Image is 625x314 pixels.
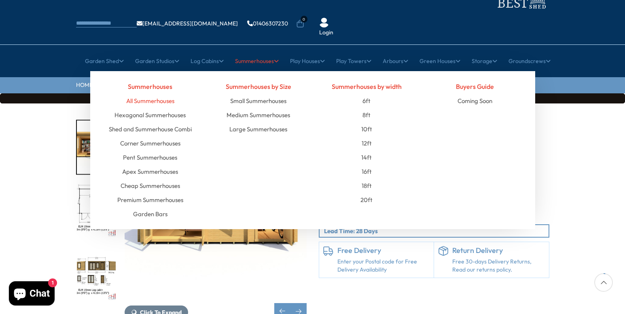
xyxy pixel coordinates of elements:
[361,150,372,164] a: 14ft
[362,179,372,193] a: 18ft
[319,18,329,27] img: User Icon
[117,193,183,207] a: Premium Summerhouses
[362,136,372,150] a: 12ft
[362,94,371,108] a: 6ft
[76,81,93,89] a: HOME
[137,21,238,26] a: [EMAIL_ADDRESS][DOMAIN_NAME]
[361,122,372,136] a: 10ft
[472,51,497,71] a: Storage
[229,122,287,136] a: Large Summerhouses
[121,179,180,193] a: Cheap Summerhouses
[452,246,545,255] h6: Return Delivery
[114,108,186,122] a: Hexagonal Summerhouses
[360,193,373,207] a: 20ft
[77,184,116,238] img: Elm2990x419010x1419mmPLAN_03906ce9-f245-4f29-b63a-0a9fc3b37f33_200x200.jpg
[458,94,492,108] a: Coming Soon
[301,16,307,23] span: 0
[135,51,179,71] a: Garden Studios
[319,79,415,94] h4: Summerhouses by width
[508,51,551,71] a: Groundscrews
[122,164,178,179] a: Apex Summerhouses
[419,51,460,71] a: Green Houses
[210,79,307,94] h4: Summerhouses by Size
[362,164,372,179] a: 16ft
[191,51,224,71] a: Log Cabins
[227,108,290,122] a: Medium Summerhouses
[296,20,304,28] a: 0
[362,108,371,122] a: 8ft
[120,136,180,150] a: Corner Summerhouses
[6,281,57,308] inbox-online-store-chat: Shopify online store chat
[102,79,199,94] h4: Summerhouses
[123,150,177,164] a: Pent Summerhouses
[230,94,286,108] a: Small Summerhouses
[77,247,116,301] img: Elm2990x419010x1419mmLINEmmft_59409f84-a109-4da0-a45f-f5b350dde037_200x200.jpg
[336,51,371,71] a: Play Towers
[76,246,117,301] div: 4 / 11
[337,258,430,274] a: Enter your Postal code for Free Delivery Availability
[126,94,174,108] a: All Summerhouses
[77,120,116,174] img: Elm2990x419010x1419mm000lifestyle_0458a933-2e40-4a08-b390-b53926bfbfbf_200x200.jpg
[235,51,279,71] a: Summerhouses
[133,207,167,221] a: Garden Bars
[337,246,430,255] h6: Free Delivery
[76,120,117,175] div: 2 / 11
[247,21,288,26] a: 01406307230
[319,29,333,37] a: Login
[109,122,192,136] a: Shed and Summerhouse Combi
[76,183,117,238] div: 3 / 11
[324,227,549,235] p: Lead Time: 28 Days
[427,79,523,94] h4: Buyers Guide
[383,51,408,71] a: Arbours
[290,51,325,71] a: Play Houses
[85,51,124,71] a: Garden Shed
[452,258,545,274] p: Free 30-days Delivery Returns, Read our returns policy.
